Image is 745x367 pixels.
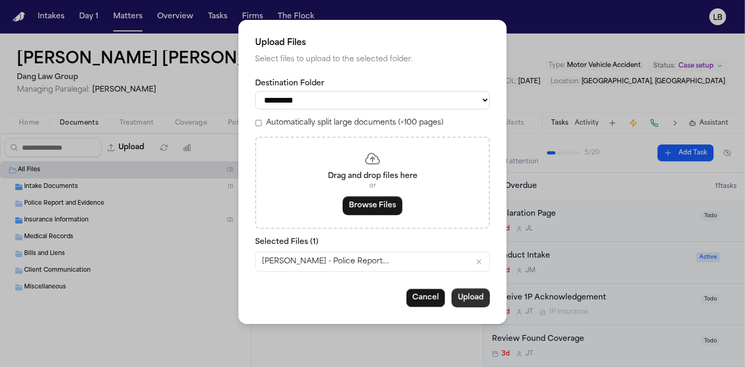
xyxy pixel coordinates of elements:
[255,37,490,49] h2: Upload Files
[343,196,402,215] button: Browse Files
[255,237,490,248] p: Selected Files ( 1 )
[452,288,490,307] button: Upload
[406,288,445,307] button: Cancel
[255,79,490,89] label: Destination Folder
[262,257,393,267] span: [PERSON_NAME] - Police Report.pdf
[269,171,476,182] p: Drag and drop files here
[266,118,443,128] label: Automatically split large documents (>100 pages)
[475,258,483,266] button: Remove Carrasco, Melba - Police Report.pdf
[255,53,490,66] p: Select files to upload to the selected folder.
[269,182,476,190] p: or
